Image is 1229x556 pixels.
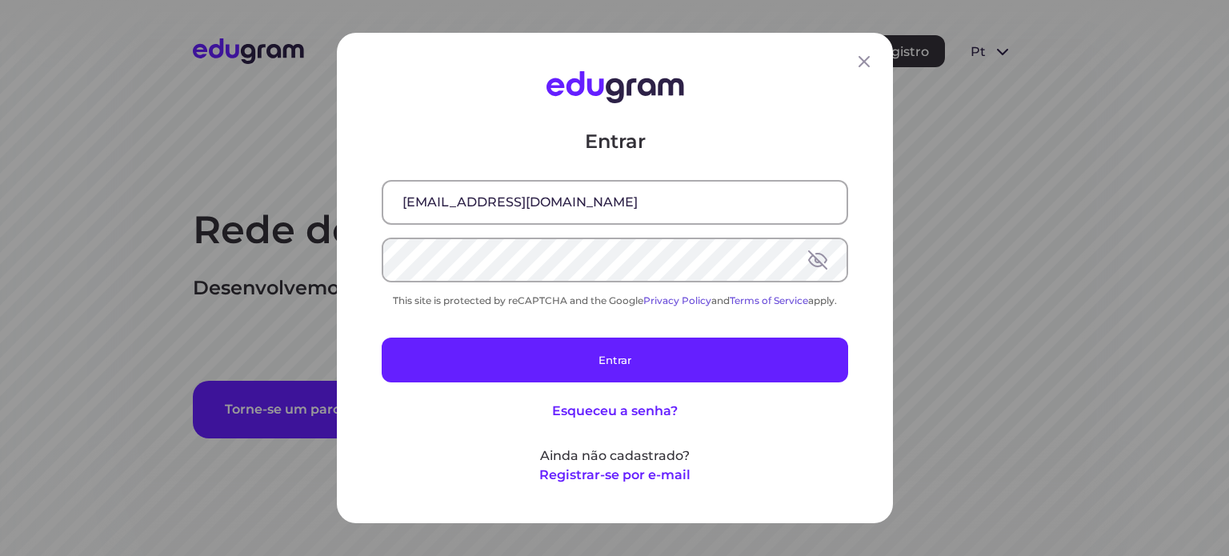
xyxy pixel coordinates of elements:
button: Esqueceu a senha? [552,402,678,421]
img: Edugram Logo [546,71,683,103]
button: Registrar-se por e-mail [539,466,691,485]
a: Privacy Policy [643,294,711,306]
p: Ainda não cadastrado? [382,446,848,466]
p: Entrar [382,129,848,154]
a: Terms of Service [730,294,808,306]
button: Entrar [382,338,848,382]
div: This site is protected by reCAPTCHA and the Google and apply. [382,294,848,306]
input: E-mail [383,182,847,223]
